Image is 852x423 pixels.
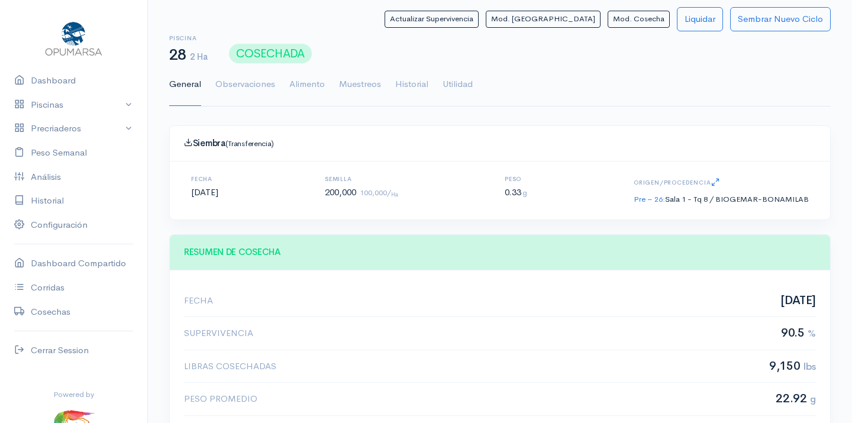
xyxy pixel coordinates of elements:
span: Libras cosechadas [184,360,276,373]
span: 22.92 [776,392,816,405]
a: Pre – 26: [634,194,665,204]
div: [DATE] [177,176,233,205]
a: Utilidad [443,63,473,106]
a: Muestreos [339,63,381,106]
span: lbs [803,360,816,373]
h6: Peso [505,176,527,182]
span: Peso promedio [184,392,257,406]
span: 2 Ha [190,51,208,62]
h4: Siembra [184,138,816,148]
div: 0.33 [490,176,541,205]
div: 200,000 [311,176,412,205]
button: Mod. Cosecha [608,11,670,28]
span: g [810,393,816,405]
img: Opumarsa [43,19,105,57]
span: g [522,188,527,198]
span: % [808,327,816,340]
span: 9,150 [769,360,816,373]
h1: 28 [169,47,208,64]
span: 90.5 [781,327,816,340]
span: [DATE] [780,294,816,307]
a: General [169,63,201,106]
small: (Transferencia) [225,138,275,148]
span: Supervivencia [184,327,253,340]
a: Alimento [289,63,325,106]
button: Liquidar [677,7,723,31]
h6: Origen/Procedencia [634,176,809,190]
span: Fecha [184,294,213,308]
sub: Ha [391,191,398,198]
a: Historial [395,63,428,106]
h4: RESUMEN DE COSECHA [184,247,816,257]
h6: Semilla [325,176,398,182]
h6: Fecha [191,176,218,182]
button: Mod. [GEOGRAPHIC_DATA] [486,11,601,28]
h6: Piscina [169,35,208,41]
span: Sala 1 - Tq 8 / BIOGEMAR-BONAMILAB [665,194,809,204]
button: Actualizar Supervivencia [385,11,479,28]
button: Sembrar Nuevo Ciclo [730,7,831,31]
span: COSECHADA [229,44,312,63]
a: Observaciones [215,63,275,106]
small: 100,000/ [360,188,398,198]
